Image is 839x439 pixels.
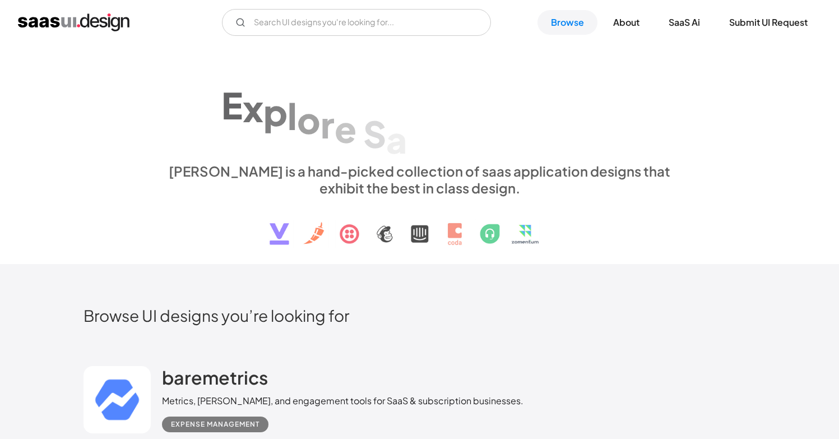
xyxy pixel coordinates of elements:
div: l [288,94,297,137]
input: Search UI designs you're looking for... [222,9,491,36]
div: p [263,90,288,133]
div: e [335,107,356,150]
a: baremetrics [162,366,268,394]
div: a [386,117,407,160]
img: text, icon, saas logo [250,196,590,255]
div: o [297,98,321,141]
a: Submit UI Request [716,10,821,35]
div: [PERSON_NAME] is a hand-picked collection of saas application designs that exhibit the best in cl... [162,163,678,196]
h2: baremetrics [162,366,268,389]
div: Metrics, [PERSON_NAME], and engagement tools for SaaS & subscription businesses. [162,394,523,408]
a: Browse [537,10,597,35]
div: Expense Management [171,418,259,431]
h1: Explore SaaS UI design patterns & interactions. [162,66,678,152]
div: E [221,83,243,126]
div: r [321,102,335,145]
a: SaaS Ai [655,10,713,35]
h2: Browse UI designs you’re looking for [84,306,756,325]
form: Email Form [222,9,491,36]
a: About [600,10,653,35]
div: S [363,112,386,155]
a: home [18,13,129,31]
div: x [243,86,263,130]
